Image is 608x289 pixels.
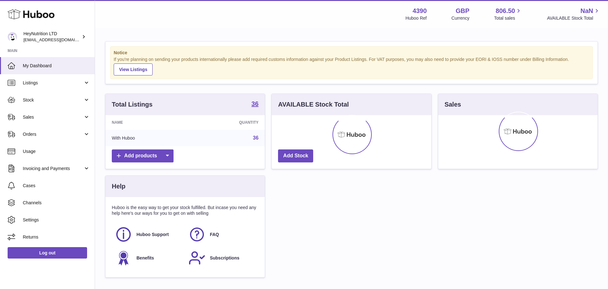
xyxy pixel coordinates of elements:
span: Orders [23,131,83,137]
th: Quantity [190,115,265,130]
span: Channels [23,200,90,206]
strong: GBP [456,7,469,15]
a: View Listings [114,63,153,76]
span: Stock [23,97,83,103]
span: NaN [580,7,593,15]
a: FAQ [188,226,256,243]
span: 806.50 [496,7,515,15]
h3: Help [112,182,125,191]
div: Huboo Ref [406,15,427,21]
strong: 4390 [413,7,427,15]
span: FAQ [210,232,219,238]
a: Benefits [115,249,182,266]
span: Sales [23,114,83,120]
a: 806.50 Total sales [494,7,522,21]
strong: Notice [114,50,589,56]
span: Invoicing and Payments [23,166,83,172]
span: Total sales [494,15,522,21]
div: If you're planning on sending your products internationally please add required customs informati... [114,56,589,76]
a: Huboo Support [115,226,182,243]
a: Add Stock [278,149,313,162]
span: Listings [23,80,83,86]
th: Name [105,115,190,130]
h3: Total Listings [112,100,153,109]
span: [EMAIL_ADDRESS][DOMAIN_NAME] [23,37,93,42]
td: With Huboo [105,130,190,146]
span: AVAILABLE Stock Total [547,15,600,21]
span: Benefits [136,255,154,261]
a: 36 [251,101,258,108]
h3: AVAILABLE Stock Total [278,100,349,109]
div: Currency [452,15,470,21]
h3: Sales [445,100,461,109]
span: Huboo Support [136,232,169,238]
a: Subscriptions [188,249,256,266]
a: NaN AVAILABLE Stock Total [547,7,600,21]
a: Log out [8,247,87,259]
span: Subscriptions [210,255,239,261]
a: Add products [112,149,174,162]
p: Huboo is the easy way to get your stock fulfilled. But incase you need any help here's our ways f... [112,205,258,217]
span: Returns [23,234,90,240]
span: My Dashboard [23,63,90,69]
div: HeyNutrition LTD [23,31,80,43]
a: 36 [253,135,259,141]
img: info@heynutrition.com [8,32,17,42]
span: Usage [23,148,90,154]
strong: 36 [251,101,258,107]
span: Settings [23,217,90,223]
span: Cases [23,183,90,189]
